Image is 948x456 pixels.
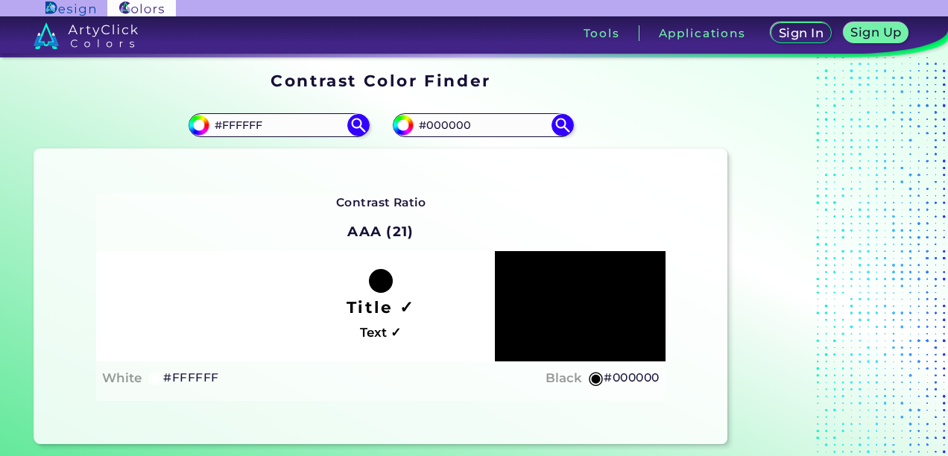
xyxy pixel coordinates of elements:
h1: Contrast Color Finder [271,69,490,92]
h4: Text ✓ [360,322,401,343]
strong: Contrast Ratio [336,195,426,209]
img: logo_artyclick_colors_white.svg [34,22,139,49]
h1: Title ✓ [347,296,415,318]
a: Sign In [774,24,829,42]
iframe: Advertisement [733,66,920,450]
h5: ◉ [148,369,164,387]
h3: Applications [659,28,746,39]
img: icon search [347,114,370,136]
h4: Black [546,367,582,389]
h4: White [102,367,142,389]
h5: ◉ [588,369,604,387]
img: ArtyClick Design logo [45,1,95,16]
h2: AAA (21) [341,215,421,248]
input: type color 1.. [209,115,348,135]
input: type color 2.. [414,115,552,135]
h5: #000000 [604,368,659,387]
img: icon search [552,114,574,136]
a: Sign Up [847,24,906,42]
h3: Tools [584,28,620,39]
h5: #FFFFFF [163,368,218,387]
h5: Sign Up [853,27,900,38]
h5: Sign In [781,28,821,39]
